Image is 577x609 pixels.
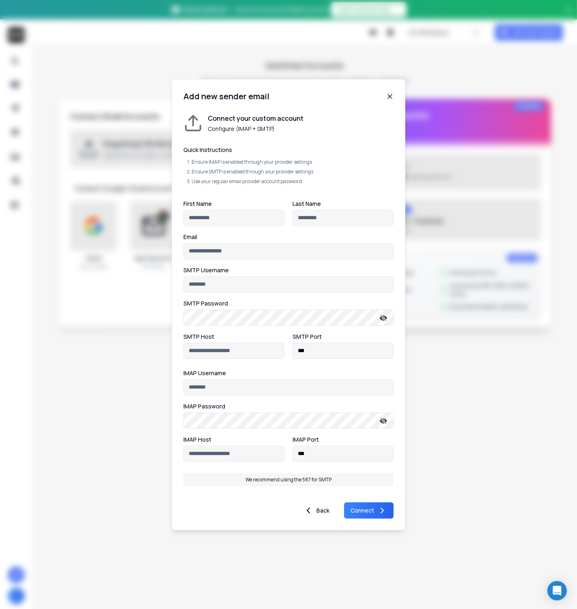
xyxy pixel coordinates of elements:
[208,113,304,123] h1: Connect your custom account
[183,404,225,409] label: IMAP Password
[344,502,394,519] button: Connect
[297,502,336,519] button: Back
[192,178,394,185] li: Use your regular email provider account password.
[183,201,212,207] label: First Name
[183,91,269,102] h1: Add new sender email
[183,301,228,306] label: SMTP Password
[183,370,226,376] label: IMAP Username
[183,437,211,442] label: IMAP Host
[183,146,394,154] h2: Quick Instructions
[208,125,304,133] p: Configure (IMAP + SMTP)
[192,169,394,175] li: Ensure SMTP is enabled through your provider settings
[293,201,321,207] label: Last Name
[183,234,197,240] label: Email
[183,334,214,340] label: SMTP Host
[293,437,319,442] label: IMAP Port
[192,159,394,165] li: Ensure IMAP is enabled through your provider settings
[245,477,332,483] p: We recommend using the 587 for SMTP
[183,267,229,273] label: SMTP Username
[293,334,322,340] label: SMTP Port
[547,581,567,600] div: Open Intercom Messenger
